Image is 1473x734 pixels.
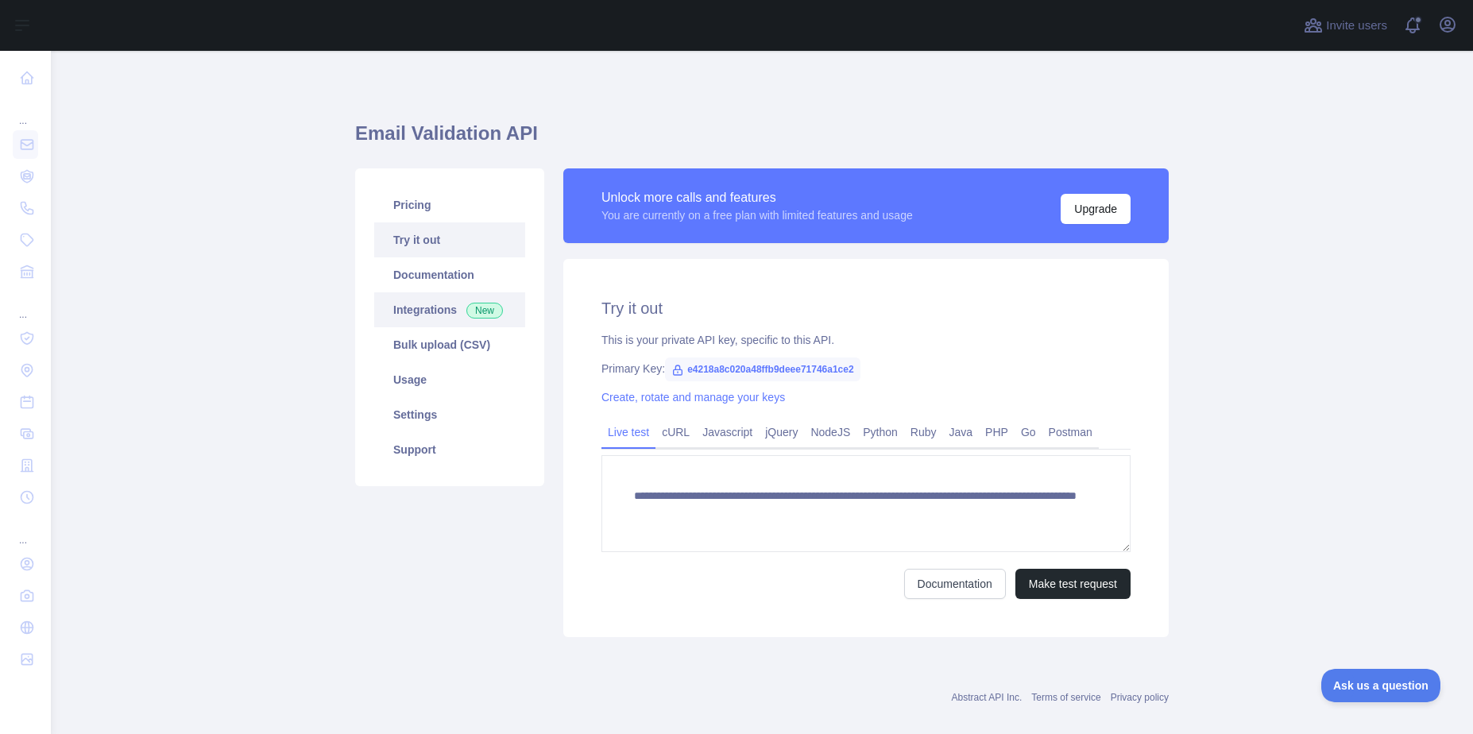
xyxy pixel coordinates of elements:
div: ... [13,95,38,127]
a: Support [374,432,525,467]
a: Documentation [904,569,1006,599]
a: Javascript [696,419,759,445]
a: Usage [374,362,525,397]
span: e4218a8c020a48ffb9deee71746a1ce2 [665,357,860,381]
div: ... [13,289,38,321]
a: Documentation [374,257,525,292]
a: Abstract API Inc. [952,692,1023,703]
a: Try it out [374,222,525,257]
div: ... [13,515,38,547]
a: jQuery [759,419,804,445]
button: Upgrade [1061,194,1131,224]
button: Invite users [1301,13,1390,38]
a: cURL [655,419,696,445]
a: Ruby [904,419,943,445]
h2: Try it out [601,297,1131,319]
a: Pricing [374,187,525,222]
a: Go [1015,419,1042,445]
div: Unlock more calls and features [601,188,913,207]
a: Live test [601,419,655,445]
span: Invite users [1326,17,1387,35]
iframe: Toggle Customer Support [1321,669,1441,702]
a: Create, rotate and manage your keys [601,391,785,404]
a: Privacy policy [1111,692,1169,703]
div: This is your private API key, specific to this API. [601,332,1131,348]
a: PHP [979,419,1015,445]
a: Java [943,419,980,445]
a: Postman [1042,419,1099,445]
div: Primary Key: [601,361,1131,377]
button: Make test request [1015,569,1131,599]
a: Python [856,419,904,445]
a: Integrations New [374,292,525,327]
a: Bulk upload (CSV) [374,327,525,362]
a: NodeJS [804,419,856,445]
h1: Email Validation API [355,121,1169,159]
span: New [466,303,503,319]
a: Settings [374,397,525,432]
div: You are currently on a free plan with limited features and usage [601,207,913,223]
a: Terms of service [1031,692,1100,703]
